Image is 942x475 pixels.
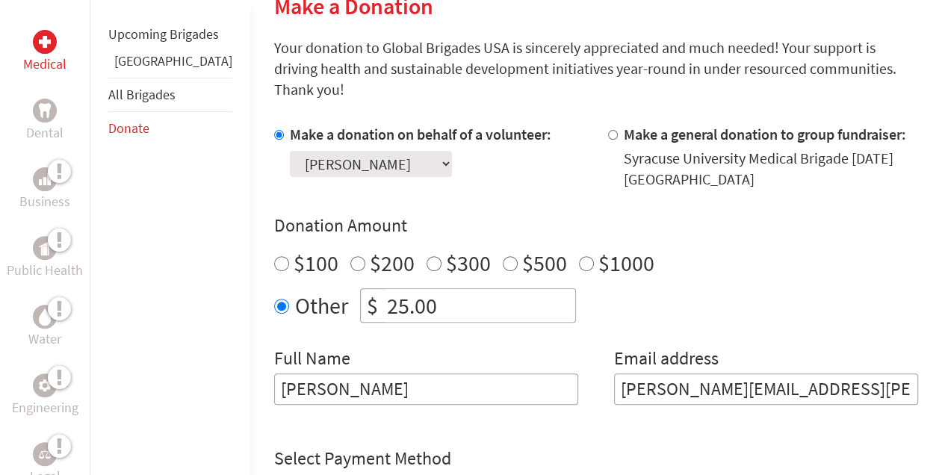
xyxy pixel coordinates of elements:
label: $1000 [598,249,654,277]
label: Email address [614,347,719,373]
input: Enter Full Name [274,373,578,405]
a: Public HealthPublic Health [7,236,83,281]
input: Enter Amount [384,289,575,322]
li: All Brigades [108,78,232,112]
label: $200 [370,249,415,277]
a: DentalDental [26,99,63,143]
a: MedicalMedical [23,30,66,75]
img: Water [39,308,51,325]
h4: Donation Amount [274,214,918,237]
label: Full Name [274,347,350,373]
div: Business [33,167,57,191]
p: Engineering [12,397,78,418]
h4: Select Payment Method [274,447,918,471]
div: Public Health [33,236,57,260]
p: Medical [23,54,66,75]
div: Dental [33,99,57,122]
img: Public Health [39,240,51,255]
img: Dental [39,103,51,117]
li: Panama [108,51,232,78]
p: Business [19,191,70,212]
a: [GEOGRAPHIC_DATA] [114,52,232,69]
div: Syracuse University Medical Brigade [DATE] [GEOGRAPHIC_DATA] [624,148,918,190]
label: Other [295,288,348,323]
li: Upcoming Brigades [108,18,232,51]
img: Engineering [39,379,51,391]
p: Your donation to Global Brigades USA is sincerely appreciated and much needed! Your support is dr... [274,37,918,100]
img: Medical [39,36,51,48]
a: EngineeringEngineering [12,373,78,418]
div: Water [33,305,57,329]
a: Upcoming Brigades [108,25,219,43]
p: Water [28,329,61,350]
p: Public Health [7,260,83,281]
img: Business [39,173,51,185]
div: Engineering [33,373,57,397]
label: Make a general donation to group fundraiser: [624,125,906,143]
a: WaterWater [28,305,61,350]
label: $500 [522,249,567,277]
div: Legal Empowerment [33,442,57,466]
a: All Brigades [108,86,176,103]
li: Donate [108,112,232,145]
div: $ [361,289,384,322]
p: Dental [26,122,63,143]
div: Medical [33,30,57,54]
input: Your Email [614,373,918,405]
label: Make a donation on behalf of a volunteer: [290,125,551,143]
a: Donate [108,119,149,137]
label: $300 [446,249,491,277]
a: BusinessBusiness [19,167,70,212]
img: Legal Empowerment [39,450,51,459]
label: $100 [294,249,338,277]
